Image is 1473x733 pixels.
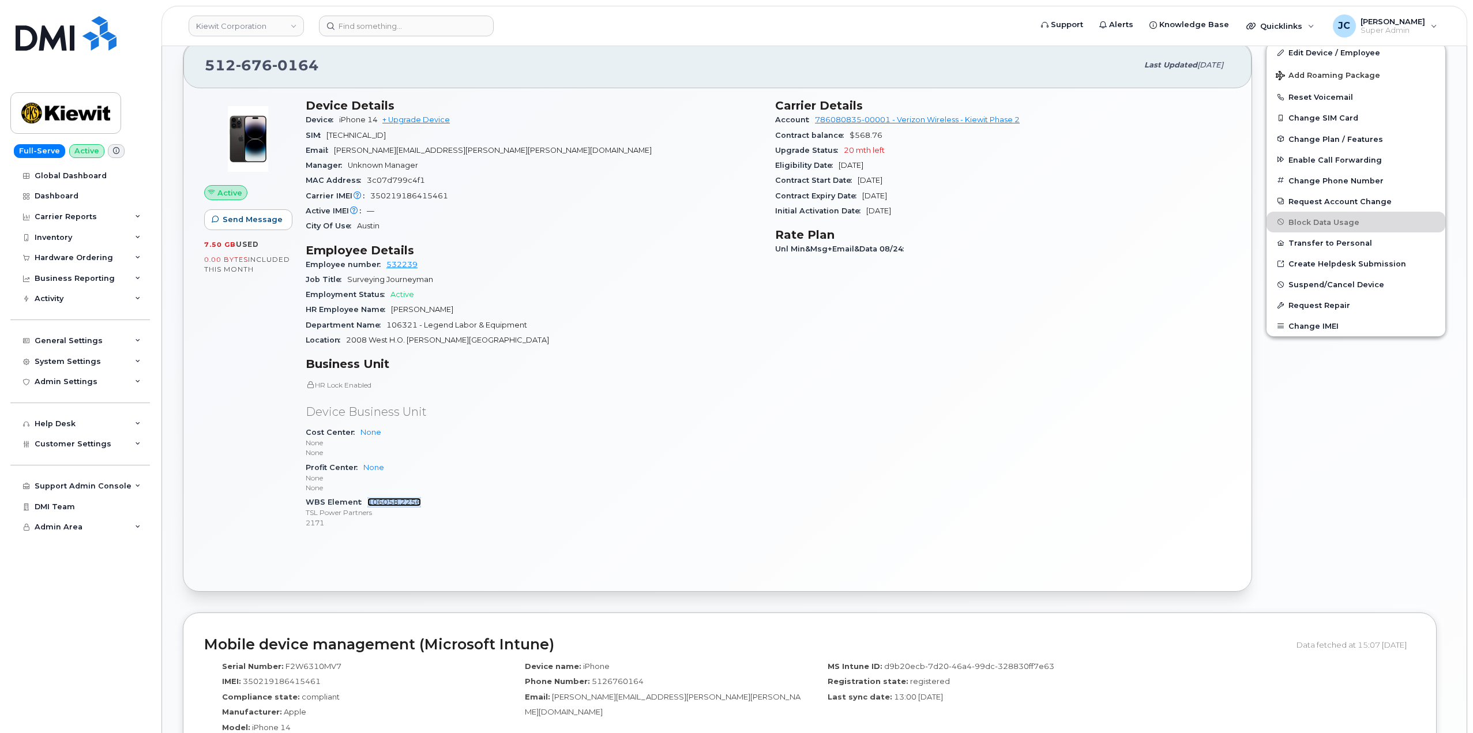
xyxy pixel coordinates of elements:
[1141,13,1237,36] a: Knowledge Base
[306,508,761,517] p: TSL Power Partners
[1267,315,1445,336] button: Change IMEI
[339,115,378,124] span: iPhone 14
[360,428,381,437] a: None
[370,191,448,200] span: 350219186415461
[306,380,761,390] p: HR Lock Enabled
[1267,274,1445,295] button: Suspend/Cancel Device
[386,260,418,269] a: 532239
[306,206,367,215] span: Active IMEI
[306,463,363,472] span: Profit Center
[775,161,839,170] span: Eligibility Date
[1276,71,1380,82] span: Add Roaming Package
[306,260,386,269] span: Employee number
[204,240,236,249] span: 7.50 GB
[223,214,283,225] span: Send Message
[839,161,863,170] span: [DATE]
[1267,87,1445,107] button: Reset Voicemail
[1297,634,1415,656] div: Data fetched at 15:07 [DATE]
[306,357,761,371] h3: Business Unit
[306,321,386,329] span: Department Name
[189,16,304,36] a: Kiewit Corporation
[205,57,319,74] span: 512
[319,16,494,36] input: Find something...
[243,676,321,686] span: 350219186415461
[222,661,284,672] label: Serial Number:
[390,290,414,299] span: Active
[306,483,761,493] p: None
[363,463,384,472] a: None
[775,206,866,215] span: Initial Activation Date
[1423,683,1464,724] iframe: Messenger Launcher
[391,305,453,314] span: [PERSON_NAME]
[204,209,292,230] button: Send Message
[236,57,272,74] span: 676
[334,146,652,155] span: [PERSON_NAME][EMAIL_ADDRESS][PERSON_NAME][PERSON_NAME][DOMAIN_NAME]
[525,661,581,672] label: Device name:
[866,206,891,215] span: [DATE]
[525,691,550,702] label: Email:
[217,187,242,198] span: Active
[306,404,761,420] p: Device Business Unit
[236,240,259,249] span: used
[1288,134,1383,143] span: Change Plan / Features
[306,275,347,284] span: Job Title
[1267,253,1445,274] a: Create Helpdesk Submission
[306,473,761,483] p: None
[775,131,850,140] span: Contract balance
[1260,21,1302,31] span: Quicklinks
[222,691,300,702] label: Compliance state:
[367,176,425,185] span: 3c07d799c4f1
[1238,14,1322,37] div: Quicklinks
[850,131,882,140] span: $568.76
[284,707,306,716] span: Apple
[252,723,291,732] span: iPhone 14
[285,661,341,671] span: F2W6310MV7
[1051,19,1083,31] span: Support
[326,131,386,140] span: [TECHNICAL_ID]
[828,691,892,702] label: Last sync date:
[213,104,283,174] img: image20231002-3703462-njx0qo.jpeg
[1091,13,1141,36] a: Alerts
[858,176,882,185] span: [DATE]
[862,191,887,200] span: [DATE]
[306,176,367,185] span: MAC Address
[306,518,761,528] p: 2171
[1144,61,1197,69] span: Last updated
[884,661,1054,671] span: d9b20ecb-7d20-46a4-99dc-328830ff7e63
[1267,107,1445,128] button: Change SIM Card
[525,676,590,687] label: Phone Number:
[306,99,761,112] h3: Device Details
[775,146,844,155] span: Upgrade Status
[775,245,910,253] span: Unl Min&Msg+Email&Data 08/24
[775,99,1231,112] h3: Carrier Details
[1288,155,1382,164] span: Enable Call Forwarding
[222,676,241,687] label: IMEI:
[306,498,367,506] span: WBS Element
[306,438,761,448] p: None
[775,115,815,124] span: Account
[1325,14,1445,37] div: Jene Cook
[306,115,339,124] span: Device
[525,692,801,717] span: [PERSON_NAME][EMAIL_ADDRESS][PERSON_NAME][PERSON_NAME][DOMAIN_NAME]
[306,336,346,344] span: Location
[828,661,882,672] label: MS Intune ID:
[306,161,348,170] span: Manager
[306,305,391,314] span: HR Employee Name
[1267,170,1445,191] button: Change Phone Number
[382,115,450,124] a: + Upgrade Device
[272,57,319,74] span: 0164
[775,228,1231,242] h3: Rate Plan
[1267,149,1445,170] button: Enable Call Forwarding
[1267,129,1445,149] button: Change Plan / Features
[1267,212,1445,232] button: Block Data Usage
[306,428,360,437] span: Cost Center
[204,637,1288,653] h2: Mobile device management (Microsoft Intune)
[894,692,943,701] span: 13:00 [DATE]
[775,176,858,185] span: Contract Start Date
[1361,26,1425,35] span: Super Admin
[306,448,761,457] p: None
[1033,13,1091,36] a: Support
[1338,19,1350,33] span: JC
[306,243,761,257] h3: Employee Details
[204,255,248,264] span: 0.00 Bytes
